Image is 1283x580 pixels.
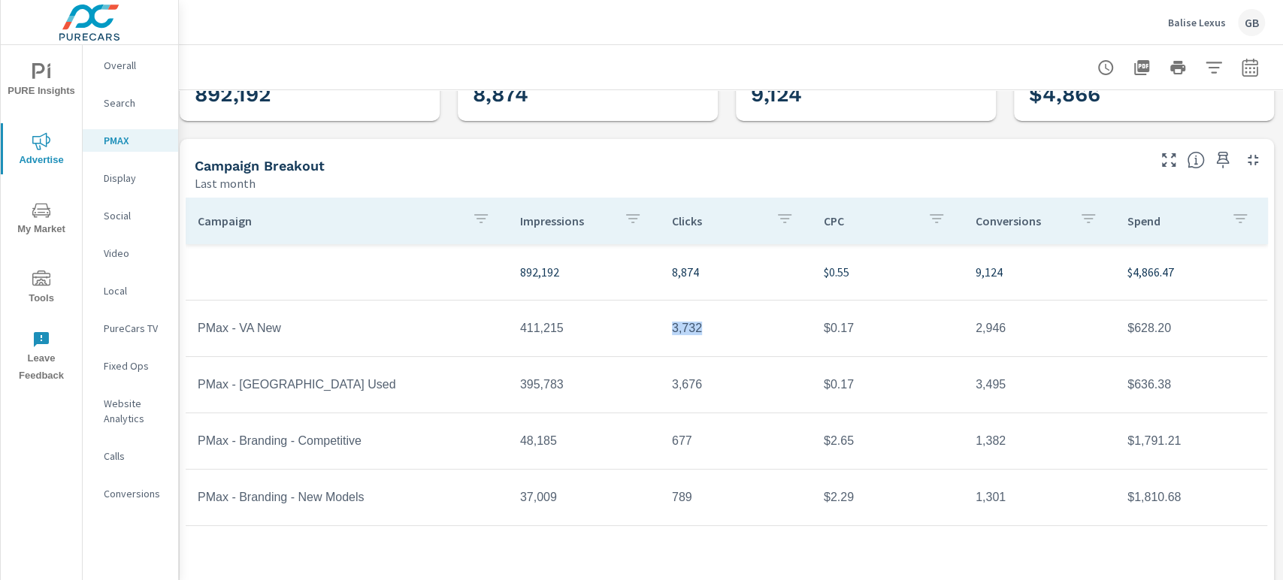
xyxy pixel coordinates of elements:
[1115,422,1267,460] td: $1,791.21
[824,263,952,281] p: $0.55
[812,366,964,403] td: $0.17
[1127,263,1255,281] p: $4,866.47
[976,213,1067,228] p: Conversions
[660,422,812,460] td: 677
[1115,366,1267,403] td: $636.38
[672,213,764,228] p: Clicks
[976,263,1103,281] p: 9,124
[104,133,166,148] p: PMAX
[83,445,178,467] div: Calls
[104,246,166,261] p: Video
[1127,213,1219,228] p: Spend
[660,479,812,516] td: 789
[1241,148,1265,172] button: Minimize Widget
[520,263,648,281] p: 892,192
[104,171,166,186] p: Display
[83,129,178,152] div: PMAX
[473,82,703,107] h3: 8,874
[83,355,178,377] div: Fixed Ops
[104,358,166,373] p: Fixed Ops
[1157,148,1181,172] button: Make Fullscreen
[83,317,178,340] div: PureCars TV
[83,167,178,189] div: Display
[520,213,612,228] p: Impressions
[83,392,178,430] div: Website Analytics
[660,366,812,403] td: 3,676
[83,242,178,264] div: Video
[1029,82,1259,107] h3: $4,866
[1235,53,1265,83] button: Select Date Range
[1238,9,1265,36] div: GB
[1115,479,1267,516] td: $1,810.68
[104,95,166,110] p: Search
[83,482,178,505] div: Conversions
[672,263,800,281] p: 8,874
[83,279,178,302] div: Local
[964,422,1115,460] td: 1,382
[1127,53,1157,83] button: "Export Report to PDF"
[1187,151,1205,169] span: This is a summary of PMAX performance results by campaign. Each column can be sorted.
[83,204,178,227] div: Social
[83,54,178,77] div: Overall
[104,283,166,298] p: Local
[508,366,660,403] td: 395,783
[195,82,425,107] h3: 892,192
[104,396,166,426] p: Website Analytics
[964,479,1115,516] td: 1,301
[83,92,178,114] div: Search
[812,310,964,347] td: $0.17
[964,310,1115,347] td: 2,946
[186,422,508,460] td: PMax - Branding - Competitive
[812,479,964,516] td: $2.29
[508,310,660,347] td: 411,215
[186,366,508,403] td: PMax - [GEOGRAPHIC_DATA] Used
[5,63,77,100] span: PURE Insights
[195,174,256,192] p: Last month
[5,270,77,307] span: Tools
[660,310,812,347] td: 3,732
[964,366,1115,403] td: 3,495
[104,486,166,501] p: Conversions
[508,422,660,460] td: 48,185
[508,479,660,516] td: 37,009
[751,82,981,107] h3: 9,124
[104,321,166,336] p: PureCars TV
[1115,310,1267,347] td: $628.20
[5,331,77,385] span: Leave Feedback
[824,213,915,228] p: CPC
[195,158,325,174] h5: Campaign Breakout
[5,132,77,169] span: Advertise
[1199,53,1229,83] button: Apply Filters
[1211,148,1235,172] span: Save this to your personalized report
[186,310,508,347] td: PMax - VA New
[812,422,964,460] td: $2.65
[5,201,77,238] span: My Market
[104,208,166,223] p: Social
[186,479,508,516] td: PMax - Branding - New Models
[1163,53,1193,83] button: Print Report
[1168,16,1226,29] p: Balise Lexus
[1,45,82,391] div: nav menu
[104,449,166,464] p: Calls
[198,213,460,228] p: Campaign
[104,58,166,73] p: Overall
